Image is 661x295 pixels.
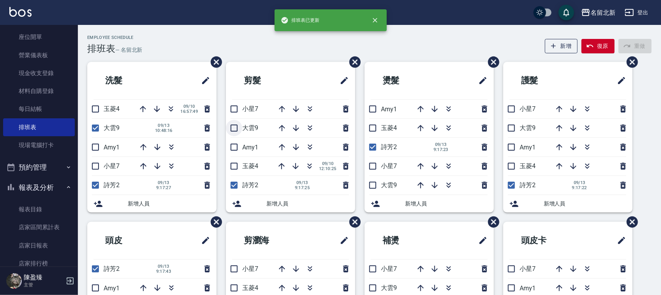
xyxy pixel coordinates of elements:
span: 9:17:25 [294,185,311,190]
span: 詩芳2 [104,181,120,189]
button: 新增 [545,39,578,53]
h2: Employee Schedule [87,35,143,40]
button: 名留北新 [578,5,619,21]
span: 詩芳2 [520,181,536,189]
span: 09/10 [319,161,337,166]
button: 預約管理 [3,157,75,177]
span: 大雲9 [381,181,397,189]
h5: 陳盈臻 [24,274,63,281]
span: 9:17:23 [432,147,449,152]
h2: 剪瀏海 [232,227,308,255]
a: 每日結帳 [3,100,75,118]
span: 大雲9 [104,124,120,132]
div: 新增人員 [503,195,633,212]
span: 刪除班表 [621,211,639,234]
span: 玉菱4 [242,284,258,291]
span: 刪除班表 [621,51,639,74]
span: 小星7 [381,265,397,272]
span: 修改班表的標題 [196,231,210,250]
span: 刪除班表 [482,51,501,74]
div: 名留北新 [590,8,615,18]
h2: 燙髮 [371,67,442,95]
a: 排班表 [3,118,75,136]
span: 修改班表的標題 [335,231,349,250]
span: 12:10:25 [319,166,337,171]
span: 小星7 [242,265,258,272]
button: 復原 [582,39,615,53]
span: 玉菱4 [242,162,258,170]
span: Amy1 [104,284,120,292]
span: 新增人員 [405,200,488,208]
a: 現金收支登錄 [3,64,75,82]
a: 店家排行榜 [3,255,75,272]
p: 主管 [24,281,63,288]
span: 新增人員 [128,200,210,208]
span: 16:57:49 [180,109,198,114]
span: 排班表已更新 [281,16,320,24]
span: 9:17:43 [155,269,172,274]
h2: 洗髮 [93,67,165,95]
span: 09/13 [155,123,173,128]
span: 小星7 [520,105,536,112]
div: 新增人員 [87,195,217,212]
span: 玉菱4 [381,124,397,132]
span: 09/13 [155,264,172,269]
h2: 頭皮卡 [509,227,585,255]
span: 小星7 [381,162,397,170]
h2: 護髮 [509,67,581,95]
span: 大雲9 [242,124,258,132]
span: Amy1 [520,284,536,292]
h2: 頭皮 [93,227,165,255]
h2: 剪髮 [232,67,304,95]
span: 小星7 [520,265,536,272]
span: 詩芳2 [104,265,120,272]
span: 刪除班表 [205,211,223,234]
span: 修改班表的標題 [474,231,488,250]
span: 修改班表的標題 [612,71,626,90]
a: 報表目錄 [3,200,75,218]
span: Amy1 [381,105,397,113]
a: 材料自購登錄 [3,82,75,100]
span: Amy1 [520,144,536,151]
span: 小星7 [242,105,258,112]
a: 營業儀表板 [3,46,75,64]
a: 現場電腦打卡 [3,136,75,154]
img: Logo [9,7,32,17]
h2: 補燙 [371,227,442,255]
span: 刪除班表 [344,51,362,74]
span: 刪除班表 [344,211,362,234]
span: 刪除班表 [205,51,223,74]
span: 09/13 [432,142,449,147]
span: 修改班表的標題 [474,71,488,90]
span: 詩芳2 [381,143,397,151]
span: 10:48:16 [155,128,173,133]
div: 新增人員 [226,195,355,212]
span: 修改班表的標題 [196,71,210,90]
span: 小星7 [104,162,120,170]
span: Amy1 [242,144,258,151]
a: 座位開單 [3,28,75,46]
button: 報表及分析 [3,177,75,198]
img: Person [6,273,22,289]
span: 詩芳2 [242,181,258,189]
button: 登出 [622,5,652,20]
span: 玉菱4 [520,162,536,170]
h3: 排班表 [87,43,115,54]
span: 修改班表的標題 [335,71,349,90]
span: 新增人員 [266,200,349,208]
span: 修改班表的標題 [612,231,626,250]
a: 店家日報表 [3,237,75,255]
h6: — 名留北新 [115,46,143,54]
span: Amy1 [104,144,120,151]
span: 9:17:27 [155,185,172,190]
button: close [367,12,384,29]
span: 09/13 [294,180,311,185]
span: 玉菱4 [104,105,120,112]
span: 09/13 [155,180,172,185]
a: 店家區間累計表 [3,218,75,236]
span: 新增人員 [544,200,626,208]
span: 大雲9 [520,124,536,132]
span: 9:17:22 [571,185,588,190]
span: 刪除班表 [482,211,501,234]
span: 09/13 [571,180,588,185]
